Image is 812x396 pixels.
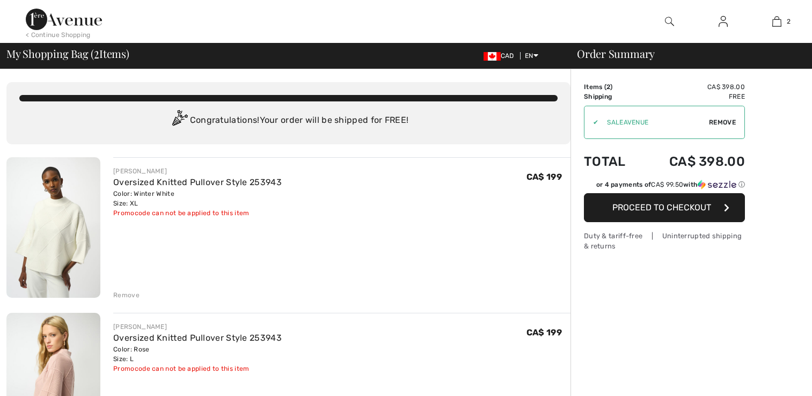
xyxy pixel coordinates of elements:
span: CA$ 199 [526,172,562,182]
img: 1ère Avenue [26,9,102,30]
div: Duty & tariff-free | Uninterrupted shipping & returns [584,231,745,251]
input: Promo code [598,106,709,138]
a: Sign In [710,15,736,28]
td: Total [584,143,641,180]
div: Congratulations! Your order will be shipped for FREE! [19,110,558,131]
a: Oversized Knitted Pullover Style 253943 [113,177,282,187]
a: 2 [750,15,803,28]
img: Canadian Dollar [484,52,501,61]
td: Items ( ) [584,82,641,92]
span: CAD [484,52,518,60]
span: 2 [94,46,99,60]
span: 2 [787,17,791,26]
span: Proceed to Checkout [612,202,711,212]
img: Sezzle [698,180,736,189]
div: Promocode can not be applied to this item [113,208,282,218]
a: Oversized Knitted Pullover Style 253943 [113,333,282,343]
span: CA$ 99.50 [651,181,683,188]
div: or 4 payments ofCA$ 99.50withSezzle Click to learn more about Sezzle [584,180,745,193]
td: Free [641,92,745,101]
td: CA$ 398.00 [641,143,745,180]
div: < Continue Shopping [26,30,91,40]
div: [PERSON_NAME] [113,322,282,332]
img: search the website [665,15,674,28]
button: Proceed to Checkout [584,193,745,222]
div: or 4 payments of with [596,180,745,189]
div: Remove [113,290,140,300]
div: Promocode can not be applied to this item [113,364,282,373]
img: Oversized Knitted Pullover Style 253943 [6,157,100,298]
div: ✔ [584,118,598,127]
td: CA$ 398.00 [641,82,745,92]
img: Congratulation2.svg [169,110,190,131]
div: Order Summary [564,48,806,59]
img: My Bag [772,15,781,28]
span: EN [525,52,538,60]
span: 2 [606,83,610,91]
td: Shipping [584,92,641,101]
div: [PERSON_NAME] [113,166,282,176]
span: Remove [709,118,736,127]
span: My Shopping Bag ( Items) [6,48,129,59]
span: CA$ 199 [526,327,562,338]
div: Color: Rose Size: L [113,344,282,364]
div: Color: Winter White Size: XL [113,189,282,208]
img: My Info [719,15,728,28]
